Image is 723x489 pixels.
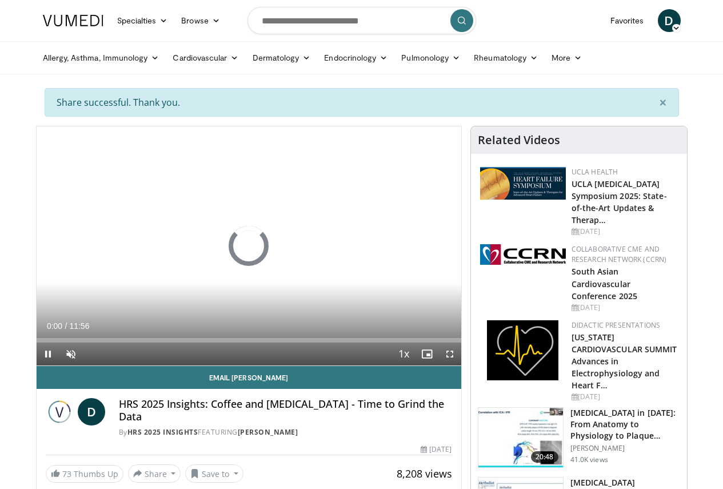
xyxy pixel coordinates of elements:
[45,88,679,117] div: Share successful. Thank you.
[37,343,59,365] button: Pause
[480,167,566,200] img: 0682476d-9aca-4ba2-9755-3b180e8401f5.png.150x105_q85_autocrop_double_scale_upscale_version-0.2.png
[480,244,566,265] img: a04ee3ba-8487-4636-b0fb-5e8d268f3737.png.150x105_q85_autocrop_double_scale_upscale_version-0.2.png
[46,465,123,483] a: 73 Thumbs Up
[572,320,678,331] div: Didactic Presentations
[604,9,651,32] a: Favorites
[36,46,166,69] a: Allergy, Asthma, Immunology
[110,9,175,32] a: Specialties
[37,366,461,389] a: Email [PERSON_NAME]
[421,444,452,455] div: [DATE]
[572,266,638,301] a: South Asian Cardiovascular Conference 2025
[572,178,667,225] a: UCLA [MEDICAL_DATA] Symposium 2025: State-of-the-Art Updates & Therap…
[438,343,461,365] button: Fullscreen
[78,398,105,426] a: D
[478,133,560,147] h4: Related Videos
[572,244,667,264] a: Collaborative CME and Research Network (CCRN)
[570,407,680,442] h3: [MEDICAL_DATA] in [DATE]: From Anatomy to Physiology to Plaque Burden and …
[394,46,467,69] a: Pulmonology
[572,303,678,313] div: [DATE]
[127,427,198,437] a: HRS 2025 Insights
[43,15,103,26] img: VuMedi Logo
[416,343,438,365] button: Enable picture-in-picture mode
[174,9,227,32] a: Browse
[238,427,298,437] a: [PERSON_NAME]
[46,398,73,426] img: HRS 2025 Insights
[467,46,545,69] a: Rheumatology
[572,392,678,402] div: [DATE]
[37,338,461,343] div: Progress Bar
[119,427,452,438] div: By FEATURING
[246,46,318,69] a: Dermatology
[572,226,678,237] div: [DATE]
[247,7,476,34] input: Search topics, interventions
[128,464,181,483] button: Share
[570,444,680,453] p: [PERSON_NAME]
[572,167,618,177] a: UCLA Health
[570,455,608,464] p: 41.0K views
[65,321,67,331] span: /
[397,467,452,480] span: 8,208 views
[487,320,558,380] img: 1860aa7a-ba06-47e3-81a4-3dc728c2b4cf.png.150x105_q85_autocrop_double_scale_upscale_version-0.2.png
[166,46,245,69] a: Cardiovascular
[531,451,558,463] span: 20:48
[393,343,416,365] button: Playback Rate
[658,9,681,32] a: D
[119,398,452,423] h4: HRS 2025 Insights: Coffee and [MEDICAL_DATA] - Time to Grind the Data
[47,321,62,331] span: 0:00
[59,343,82,365] button: Unmute
[545,46,589,69] a: More
[478,407,680,468] a: 20:48 [MEDICAL_DATA] in [DATE]: From Anatomy to Physiology to Plaque Burden and … [PERSON_NAME] 4...
[185,464,243,483] button: Save to
[317,46,394,69] a: Endocrinology
[572,332,677,391] a: [US_STATE] CARDIOVASCULAR SUMMIT Advances in Electrophysiology and Heart F…
[69,321,89,331] span: 11:56
[37,126,461,366] video-js: Video Player
[648,89,678,116] button: ×
[478,408,563,467] img: 823da73b-7a00-425d-bb7f-45c8b03b10c3.150x105_q85_crop-smart_upscale.jpg
[62,468,71,479] span: 73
